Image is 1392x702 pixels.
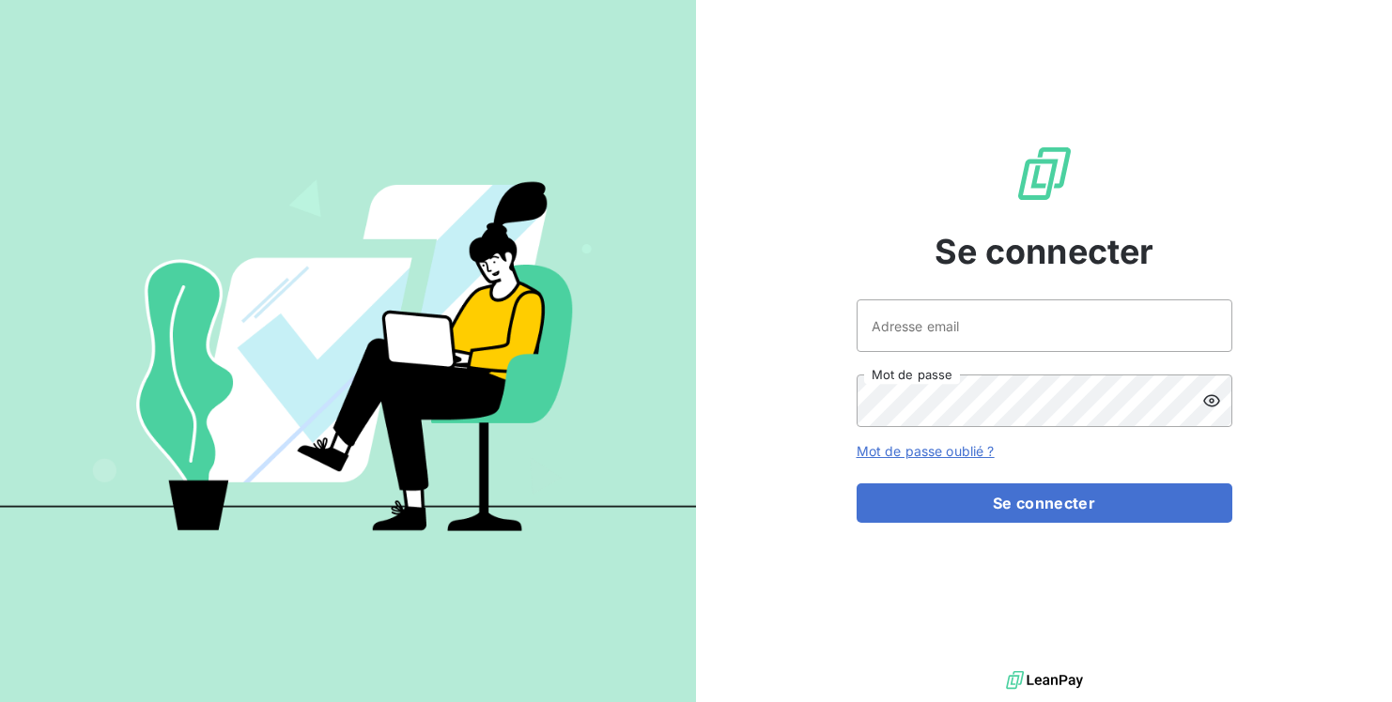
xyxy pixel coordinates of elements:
a: Mot de passe oublié ? [857,443,995,459]
input: placeholder [857,299,1232,352]
span: Se connecter [935,226,1154,277]
img: Logo LeanPay [1014,144,1075,204]
img: logo [1006,666,1083,694]
button: Se connecter [857,483,1232,523]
